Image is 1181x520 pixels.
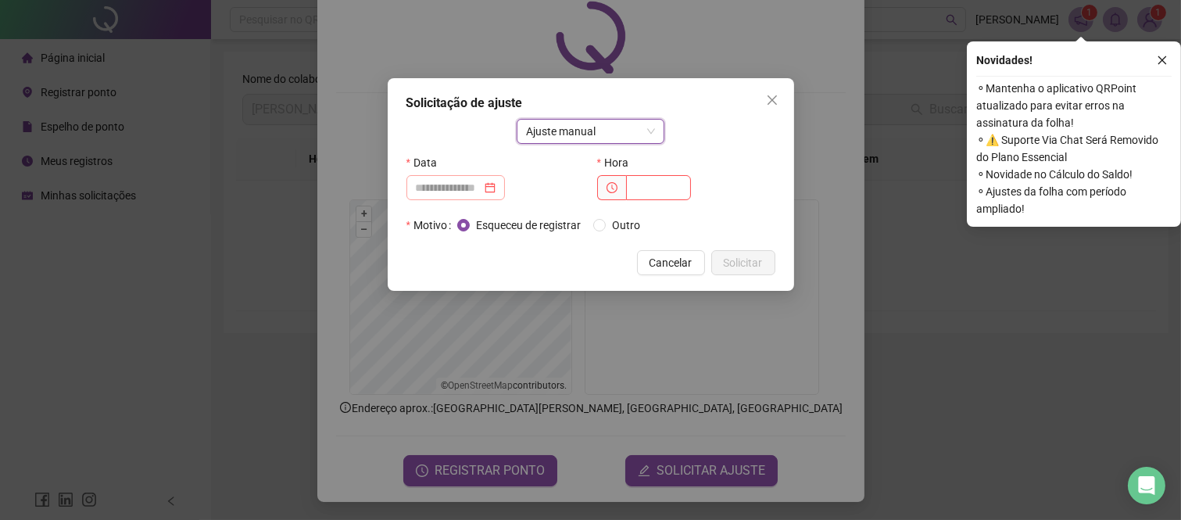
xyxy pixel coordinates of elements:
span: Ajuste manual [526,120,655,143]
span: ⚬ ⚠️ Suporte Via Chat Será Removido do Plano Essencial [976,131,1172,166]
span: Outro [606,217,646,234]
span: close [1157,55,1168,66]
button: Solicitar [711,250,775,275]
label: Hora [597,150,639,175]
label: Data [406,150,447,175]
span: ⚬ Novidade no Cálculo do Saldo! [976,166,1172,183]
div: Solicitação de ajuste [406,94,775,113]
span: Novidades ! [976,52,1032,69]
span: ⚬ Mantenha o aplicativo QRPoint atualizado para evitar erros na assinatura da folha! [976,80,1172,131]
button: Close [760,88,785,113]
span: clock-circle [607,182,617,193]
span: Cancelar [650,254,692,271]
div: Open Intercom Messenger [1128,467,1165,504]
button: Cancelar [637,250,705,275]
span: close [766,94,778,106]
span: Esqueceu de registrar [470,217,587,234]
label: Motivo [406,213,457,238]
span: ⚬ Ajustes da folha com período ampliado! [976,183,1172,217]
